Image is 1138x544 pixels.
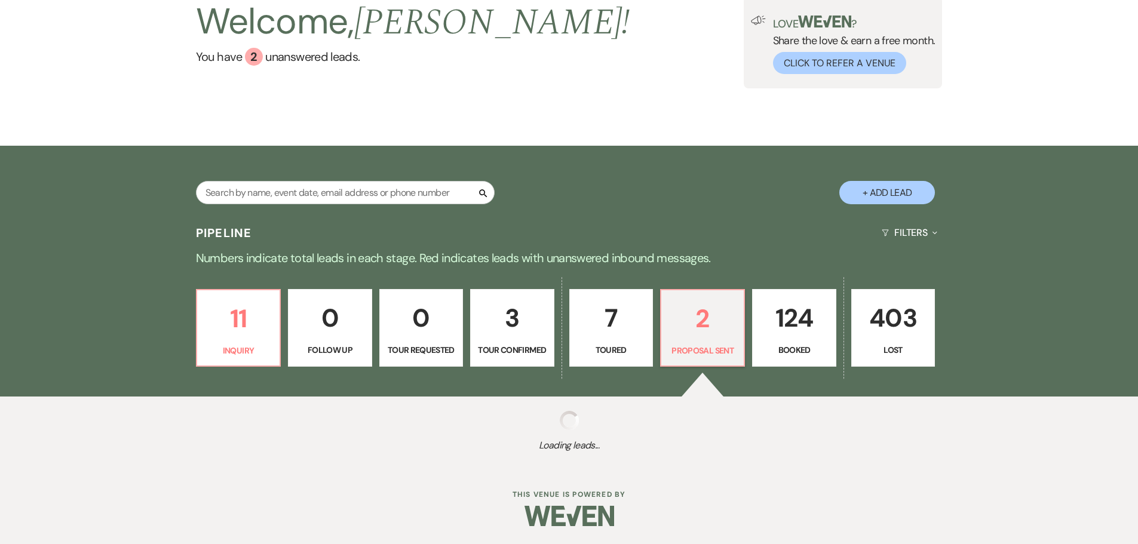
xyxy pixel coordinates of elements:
p: Proposal Sent [668,344,737,357]
p: Love ? [773,16,935,29]
p: Booked [760,343,828,356]
p: 3 [478,298,546,338]
p: Toured [577,343,645,356]
img: Weven Logo [524,495,614,537]
a: 0Tour Requested [379,289,463,367]
p: Follow Up [296,343,364,356]
button: Click to Refer a Venue [773,52,906,74]
a: 2Proposal Sent [660,289,745,367]
a: 403Lost [851,289,935,367]
p: 403 [859,298,927,338]
div: Share the love & earn a free month. [766,16,935,74]
a: 3Tour Confirmed [470,289,554,367]
p: Inquiry [204,344,272,357]
p: 7 [577,298,645,338]
a: 124Booked [752,289,836,367]
p: 124 [760,298,828,338]
button: Filters [877,217,942,248]
a: 0Follow Up [288,289,372,367]
p: Lost [859,343,927,356]
p: Tour Confirmed [478,343,546,356]
a: You have 2 unanswered leads. [196,48,630,66]
p: Numbers indicate total leads in each stage. Red indicates leads with unanswered inbound messages. [139,248,999,268]
p: 0 [387,298,455,338]
img: weven-logo-green.svg [798,16,851,27]
input: Search by name, event date, email address or phone number [196,181,495,204]
p: 2 [668,299,737,339]
img: loading spinner [560,411,579,430]
img: loud-speaker-illustration.svg [751,16,766,25]
p: Tour Requested [387,343,455,356]
p: 11 [204,299,272,339]
a: 11Inquiry [196,289,281,367]
h3: Pipeline [196,225,252,241]
div: 2 [245,48,263,66]
a: 7Toured [569,289,653,367]
span: Loading leads... [57,438,1081,453]
p: 0 [296,298,364,338]
button: + Add Lead [839,181,935,204]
